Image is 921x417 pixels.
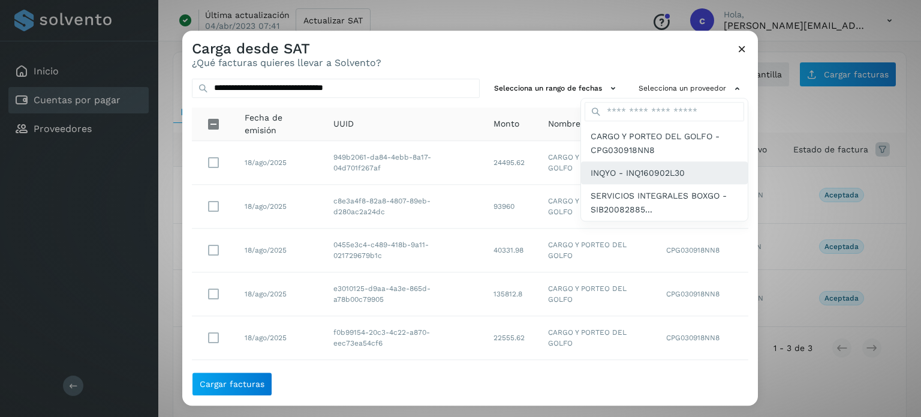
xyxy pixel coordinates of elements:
[581,185,748,221] div: SERVICIOS INTEGRALES BOXGO - SIB200828858
[591,190,738,217] span: SERVICIOS INTEGRALES BOXGO - SIB20082885...
[591,166,685,179] span: INQYO - INQ160902L30
[581,125,748,162] div: CARGO Y PORTEO DEL GOLFO - CPG030918NN8
[581,161,748,184] div: INQYO - INQ160902L30
[591,130,738,157] span: CARGO Y PORTEO DEL GOLFO - CPG030918NN8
